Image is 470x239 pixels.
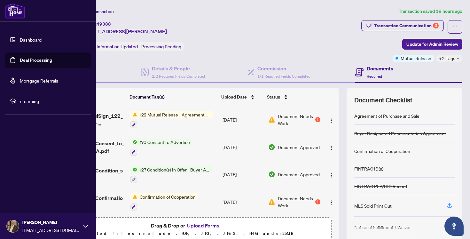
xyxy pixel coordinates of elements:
button: Status Icon170 Consent to Advertise [130,139,192,156]
button: Status Icon122 Mutual Release - Agreement of Purchase and Sale [130,111,213,128]
td: [DATE] [220,133,266,161]
div: Buyer Designated Representation Agreement [354,130,446,137]
img: logo [5,3,25,19]
span: 49388 [97,21,111,27]
div: Confirmation of Cooperation [354,147,410,155]
span: +2 Tags [439,55,455,62]
span: Update for Admin Review [406,39,458,49]
span: Document Checklist [354,96,412,105]
button: Status IconConfirmation of Cooperation [130,193,198,211]
img: Document Status [268,144,275,151]
span: [STREET_ADDRESS][PERSON_NAME] [79,28,167,35]
span: 127 Condition(s) In Offer - Buyer Acknowledgement [137,166,213,173]
span: Document Needs Work [278,113,314,127]
span: 170 Consent to Advertise [137,139,192,146]
span: Drag & Drop or [151,221,221,230]
span: [PERSON_NAME] [22,219,80,226]
span: Document Approved [278,171,320,178]
button: Logo [326,142,336,152]
div: Agreement of Purchase and Sale [354,112,419,119]
th: Document Tag(s) [127,88,219,106]
img: Status Icon [130,139,137,146]
span: down [457,57,460,60]
div: Status: [79,42,184,51]
button: Open asap [444,217,464,236]
span: 122 Mutual Release - Agreement of Purchase and Sale [137,111,213,118]
td: [DATE] [220,106,266,133]
span: ellipsis [453,25,457,29]
div: 3 [433,23,439,28]
a: Dashboard [20,37,42,43]
img: Status Icon [130,111,137,118]
span: Document Approved [278,144,320,151]
a: Mortgage Referrals [20,78,58,84]
button: Update for Admin Review [402,39,462,50]
img: Document Status [268,171,275,178]
span: Confirmation of Cooperation [137,193,198,200]
button: Logo [326,169,336,179]
span: Status [267,93,280,100]
article: Transaction saved 19 hours ago [399,8,462,15]
span: 2/2 Required Fields Completed [152,74,205,79]
span: View Transaction [80,9,114,14]
span: Upload Date [221,93,247,100]
span: rLearning [20,98,86,105]
img: Logo [329,173,334,178]
p: Supported files include .PDF, .JPG, .JPEG, .PNG under 25 MB [45,230,327,237]
div: 1 [315,199,320,204]
th: Upload Date [219,88,264,106]
th: Status [264,88,321,106]
h4: Documents [367,65,393,72]
img: Profile Icon [7,220,19,232]
img: Status Icon [130,166,137,173]
span: Mutual Release [401,55,431,62]
button: Status Icon127 Condition(s) In Offer - Buyer Acknowledgement [130,166,213,183]
img: Logo [329,145,334,150]
td: [DATE] [220,161,266,188]
img: Logo [329,118,334,123]
button: Logo [326,115,336,125]
span: Required [367,74,382,79]
span: [EMAIL_ADDRESS][DOMAIN_NAME] [22,227,80,234]
button: Transaction Communication3 [361,20,444,31]
img: Status Icon [130,193,137,200]
h4: Commission [257,65,310,72]
td: [DATE] [220,188,266,216]
div: FINTRAC ID(s) [354,165,383,172]
span: Document Needs Work [278,195,314,209]
button: Upload Forms [185,221,221,230]
img: Logo [329,200,334,205]
span: Information Updated - Processing Pending [97,44,181,50]
button: Logo [326,197,336,207]
img: Document Status [268,198,275,205]
div: Transaction Communication [374,20,439,31]
div: MLS Sold Print Out [354,202,392,209]
img: Document Status [268,116,275,123]
div: 1 [315,117,320,122]
div: Notice of Fulfillment / Waiver [354,224,411,231]
span: 1/1 Required Fields Completed [257,74,310,79]
h4: Details & People [152,65,205,72]
div: FINTRAC PEP/HIO Record [354,183,407,190]
a: Deal Processing [20,57,52,63]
